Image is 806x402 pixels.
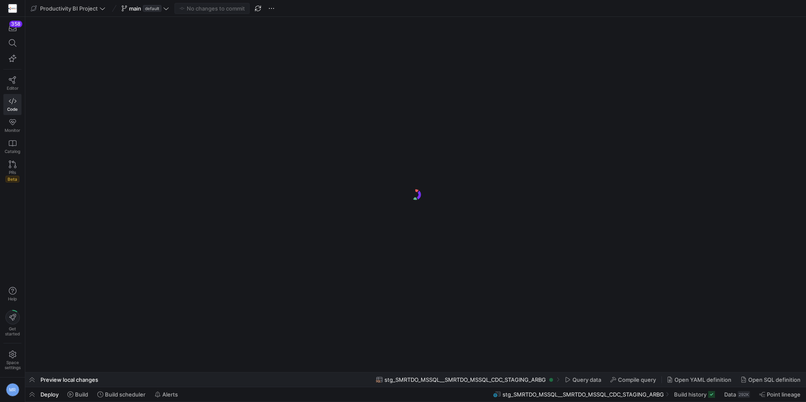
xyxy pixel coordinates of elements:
[40,5,98,12] span: Productivity BI Project
[767,391,801,398] span: Point lineage
[8,4,17,13] img: https://storage.googleapis.com/y42-prod-data-exchange/images/6On40cC7BTNLwgzZ6Z6KvpMAPxzV1NWE9CLY...
[3,20,21,35] button: 358
[5,326,20,336] span: Get started
[40,376,98,383] span: Preview local changes
[64,387,92,402] button: Build
[40,391,59,398] span: Deploy
[3,73,21,94] a: Editor
[143,5,161,12] span: default
[3,381,21,399] button: MR
[572,376,601,383] span: Query data
[75,391,88,398] span: Build
[29,3,107,14] button: Productivity BI Project
[119,3,171,14] button: maindefault
[3,157,21,186] a: PRsBeta
[7,107,18,112] span: Code
[670,387,719,402] button: Build history
[3,1,21,16] a: https://storage.googleapis.com/y42-prod-data-exchange/images/6On40cC7BTNLwgzZ6Z6KvpMAPxzV1NWE9CLY...
[384,376,546,383] span: stg_SMRTDO_MSSQL__SMRTDO_MSSQL_CDC_STAGING_ARBG
[3,115,21,136] a: Monitor
[748,376,801,383] span: Open SQL definition
[663,373,735,387] button: Open YAML definition
[3,94,21,115] a: Code
[674,391,707,398] span: Build history
[755,387,804,402] button: Point lineage
[724,391,736,398] span: Data
[3,136,21,157] a: Catalog
[561,373,605,387] button: Query data
[607,373,660,387] button: Compile query
[5,360,21,370] span: Space settings
[6,383,19,397] div: MR
[5,176,19,182] span: Beta
[720,387,754,402] button: Data292K
[618,376,656,383] span: Compile query
[3,307,21,340] button: Getstarted
[162,391,178,398] span: Alerts
[9,21,22,27] div: 358
[3,283,21,305] button: Help
[94,387,149,402] button: Build scheduler
[151,387,182,402] button: Alerts
[502,391,664,398] span: stg_SMRTDO_MSSQL__SMRTDO_MSSQL_CDC_STAGING_ARBG
[3,347,21,374] a: Spacesettings
[5,149,20,154] span: Catalog
[738,391,750,398] div: 292K
[737,373,804,387] button: Open SQL definition
[129,5,141,12] span: main
[674,376,731,383] span: Open YAML definition
[7,296,18,301] span: Help
[409,188,422,201] img: logo.gif
[5,128,20,133] span: Monitor
[7,86,19,91] span: Editor
[105,391,145,398] span: Build scheduler
[9,170,16,175] span: PRs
